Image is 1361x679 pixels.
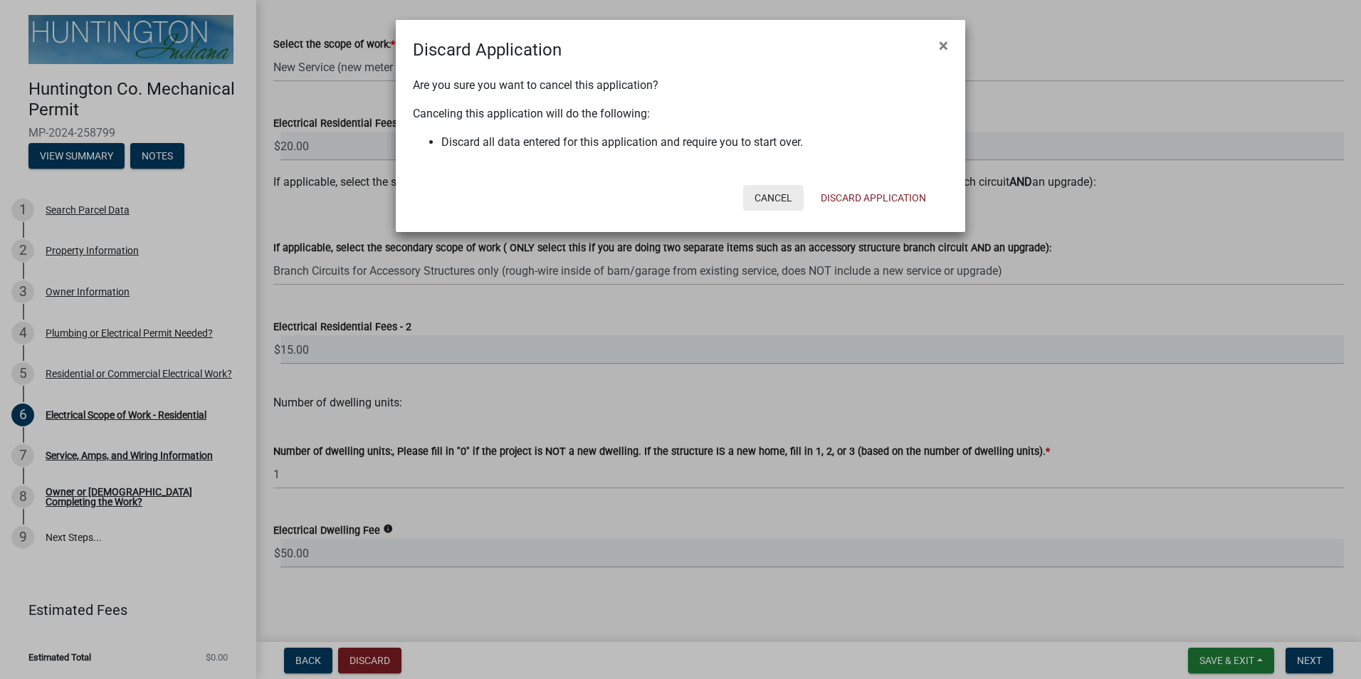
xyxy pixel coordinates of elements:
h4: Discard Application [413,37,562,63]
p: Canceling this application will do the following: [413,105,948,122]
p: Are you sure you want to cancel this application? [413,77,948,94]
button: Cancel [743,185,804,211]
button: Close [928,26,960,65]
li: Discard all data entered for this application and require you to start over. [441,134,948,151]
button: Discard Application [809,185,937,211]
span: × [939,36,948,56]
